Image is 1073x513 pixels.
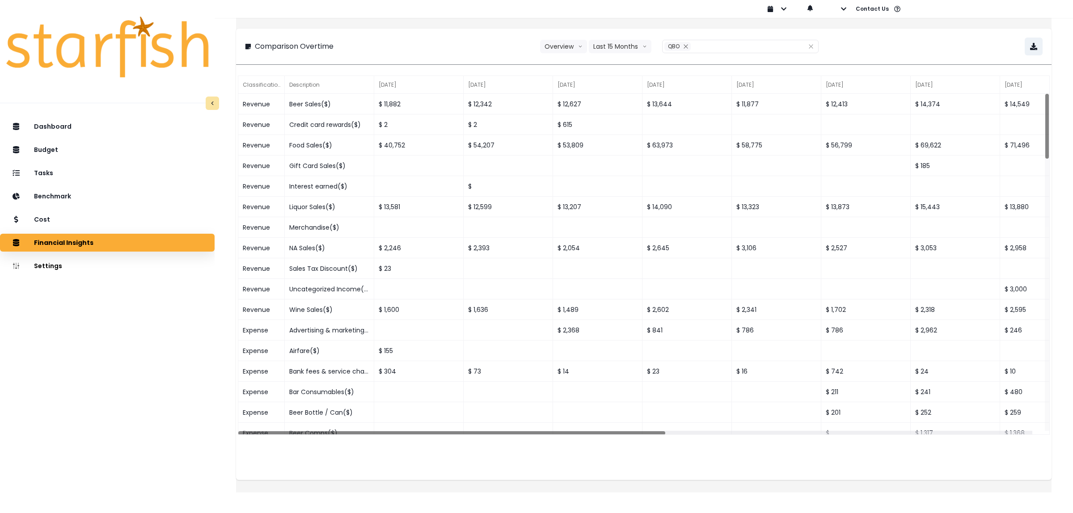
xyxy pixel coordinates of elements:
p: Benchmark [34,193,71,200]
div: $ 1,600 [374,299,464,320]
div: $ 241 [911,382,1000,402]
div: $ 2,368 [553,320,642,341]
div: Food Sales($) [285,135,374,156]
div: $ 14,374 [911,94,1000,114]
div: Expense [238,320,285,341]
button: Remove [681,42,691,51]
svg: close [808,44,814,49]
div: Expense [238,402,285,423]
div: $ 54,207 [464,135,553,156]
div: $ 12,599 [464,197,553,217]
div: $ 11,877 [732,94,821,114]
div: $ 40,752 [374,135,464,156]
div: $ 2,054 [553,238,642,258]
div: $ 15,443 [911,197,1000,217]
div: $ 12,627 [553,94,642,114]
div: $ 1,636 [464,299,553,320]
div: $ [464,176,553,197]
div: $ 2,527 [821,238,911,258]
div: $ 63,973 [642,135,732,156]
div: Bar Consumables($) [285,382,374,402]
div: [DATE] [642,76,732,94]
div: $ 23 [642,361,732,382]
div: [DATE] [553,76,642,94]
p: Comparison Overtime [255,41,334,52]
div: $ 13,644 [642,94,732,114]
div: $ 11,882 [374,94,464,114]
div: $ 12,413 [821,94,911,114]
svg: close [683,44,689,49]
p: Budget [34,146,58,154]
div: $ 24 [911,361,1000,382]
div: $ 3,106 [732,238,821,258]
div: $ 211 [821,382,911,402]
p: Dashboard [34,123,72,130]
div: Revenue [238,176,285,197]
div: Wine Sales($) [285,299,374,320]
div: [DATE] [464,76,553,94]
div: Revenue [238,258,285,279]
div: Revenue [238,114,285,135]
div: $ [821,423,911,443]
div: $ 304 [374,361,464,382]
div: Uncategorized Income($) [285,279,374,299]
button: Last 15 Monthsarrow down line [589,40,651,53]
div: Bank fees & service charges($) [285,361,374,382]
div: QBO [664,42,691,51]
div: $ 2,318 [911,299,1000,320]
div: $ 201 [821,402,911,423]
button: Overviewarrow down line [540,40,587,53]
div: Expense [238,361,285,382]
div: [DATE] [911,76,1000,94]
div: $ 2,645 [642,238,732,258]
div: Beer Bottle / Can($) [285,402,374,423]
div: $ 2 [374,114,464,135]
div: $ 742 [821,361,911,382]
div: Advertising & marketing($) [285,320,374,341]
div: $ 2,341 [732,299,821,320]
div: Revenue [238,94,285,114]
div: [DATE] [821,76,911,94]
div: $ 73 [464,361,553,382]
div: $ 1,702 [821,299,911,320]
div: [DATE] [374,76,464,94]
div: $ 1,317 [911,423,1000,443]
div: $ 786 [732,320,821,341]
div: $ 2,602 [642,299,732,320]
div: $ 615 [553,114,642,135]
div: Credit card rewards($) [285,114,374,135]
div: $ 155 [374,341,464,361]
div: Revenue [238,279,285,299]
div: Revenue [238,197,285,217]
div: Beer Comps($) [285,423,374,443]
p: Tasks [34,169,53,177]
svg: arrow down line [578,42,583,51]
div: [DATE] [732,76,821,94]
div: $ 2,393 [464,238,553,258]
p: Cost [34,216,50,223]
div: Merchandise($) [285,217,374,238]
div: $ 14 [553,361,642,382]
div: $ 56,799 [821,135,911,156]
div: Airfare($) [285,341,374,361]
div: Description [285,76,374,94]
div: Liquor Sales($) [285,197,374,217]
div: $ 12,342 [464,94,553,114]
div: Beer Sales($) [285,94,374,114]
div: Expense [238,341,285,361]
div: $ 252 [911,402,1000,423]
button: Clear [808,42,814,51]
div: $ 14,090 [642,197,732,217]
div: $ 13,323 [732,197,821,217]
div: $ 13,207 [553,197,642,217]
div: Expense [238,382,285,402]
svg: arrow down line [642,42,647,51]
div: $ 13,873 [821,197,911,217]
div: $ 2 [464,114,553,135]
div: Revenue [238,217,285,238]
div: $ 1,489 [553,299,642,320]
div: Revenue [238,135,285,156]
div: Revenue [238,299,285,320]
div: NA Sales($) [285,238,374,258]
div: $ 13,581 [374,197,464,217]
